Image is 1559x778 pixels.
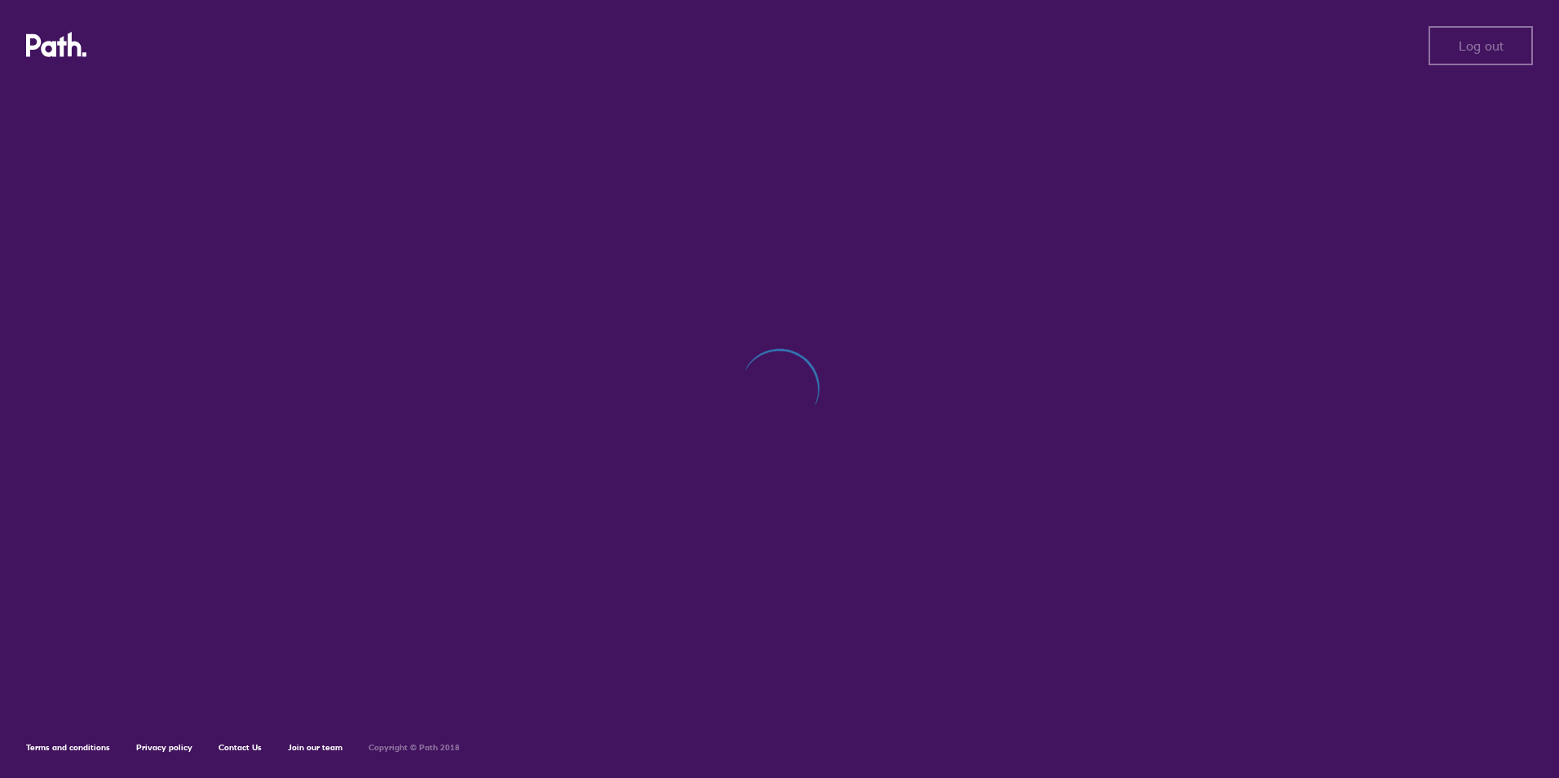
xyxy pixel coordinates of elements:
[219,742,262,753] a: Contact Us
[26,742,110,753] a: Terms and conditions
[369,743,460,753] h6: Copyright © Path 2018
[1459,38,1504,53] span: Log out
[288,742,342,753] a: Join our team
[136,742,192,753] a: Privacy policy
[1429,26,1533,65] button: Log out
